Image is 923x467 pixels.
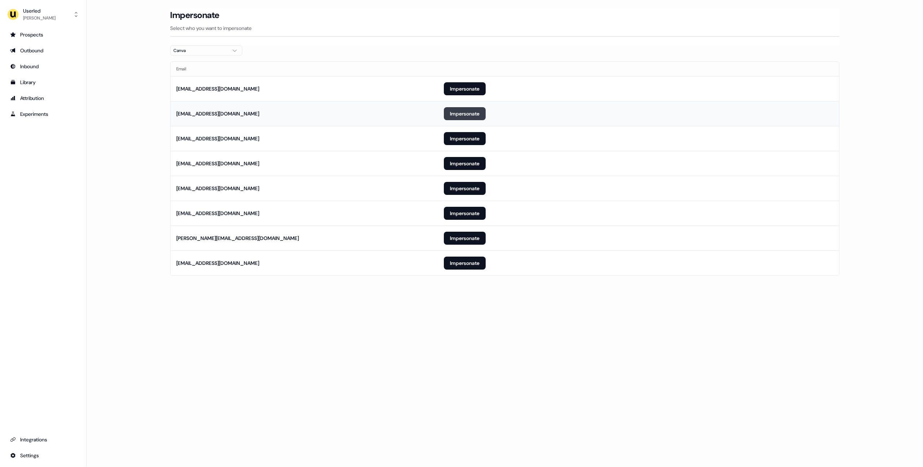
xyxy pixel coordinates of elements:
div: [EMAIL_ADDRESS][DOMAIN_NAME] [176,185,259,192]
div: [PERSON_NAME] [23,14,56,22]
button: Impersonate [444,82,486,95]
a: Go to integrations [6,434,80,445]
div: Inbound [10,63,76,70]
a: Go to attribution [6,92,80,104]
a: Go to templates [6,77,80,88]
div: Integrations [10,436,76,443]
button: Impersonate [444,157,486,170]
div: [EMAIL_ADDRESS][DOMAIN_NAME] [176,210,259,217]
h3: Impersonate [170,10,220,21]
button: Impersonate [444,107,486,120]
button: Impersonate [444,207,486,220]
button: Impersonate [444,257,486,270]
th: Email [171,62,438,76]
button: Userled[PERSON_NAME] [6,6,80,23]
div: Userled [23,7,56,14]
div: Canva [173,47,228,54]
div: Settings [10,452,76,459]
button: Impersonate [444,132,486,145]
div: [PERSON_NAME][EMAIL_ADDRESS][DOMAIN_NAME] [176,235,299,242]
button: Impersonate [444,232,486,245]
p: Select who you want to impersonate [170,25,839,32]
div: [EMAIL_ADDRESS][DOMAIN_NAME] [176,135,259,142]
div: [EMAIL_ADDRESS][DOMAIN_NAME] [176,85,259,92]
div: Library [10,79,76,86]
a: Go to experiments [6,108,80,120]
div: Attribution [10,95,76,102]
a: Go to outbound experience [6,45,80,56]
div: Prospects [10,31,76,38]
a: Go to Inbound [6,61,80,72]
div: Outbound [10,47,76,54]
div: [EMAIL_ADDRESS][DOMAIN_NAME] [176,110,259,117]
button: Canva [170,45,242,56]
div: [EMAIL_ADDRESS][DOMAIN_NAME] [176,160,259,167]
div: Experiments [10,110,76,118]
button: Impersonate [444,182,486,195]
a: Go to integrations [6,450,80,461]
div: [EMAIL_ADDRESS][DOMAIN_NAME] [176,259,259,267]
a: Go to prospects [6,29,80,40]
